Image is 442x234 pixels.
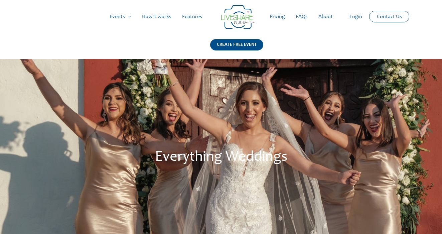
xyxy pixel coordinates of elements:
[221,5,255,29] img: LiveShare logo - Capture & Share Event Memories
[104,6,137,27] a: Events
[210,39,263,59] a: CREATE FREE EVENT
[313,6,338,27] a: About
[210,39,263,50] div: CREATE FREE EVENT
[12,6,430,27] nav: Site Navigation
[344,6,367,27] a: Login
[137,6,177,27] a: How it works
[155,150,287,165] span: Everything Weddings
[264,6,290,27] a: Pricing
[372,11,407,22] a: Contact Us
[177,6,207,27] a: Features
[290,6,313,27] a: FAQs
